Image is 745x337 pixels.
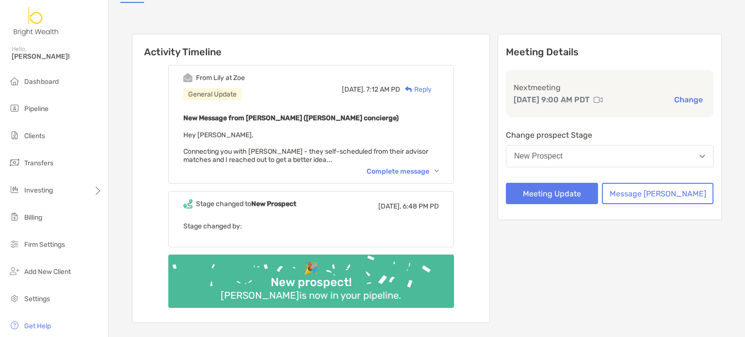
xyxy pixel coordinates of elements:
img: settings icon [9,292,20,304]
img: Chevron icon [435,170,439,173]
span: Add New Client [24,268,71,276]
div: [PERSON_NAME] is now in your pipeline. [217,289,405,301]
span: Investing [24,186,53,194]
div: Reply [400,84,432,95]
img: Reply icon [405,86,412,93]
img: Event icon [183,73,193,82]
button: Change [671,95,706,105]
p: Meeting Details [506,46,713,58]
span: 7:12 AM PD [366,85,400,94]
img: get-help icon [9,320,20,331]
b: New Message from [PERSON_NAME] ([PERSON_NAME] concierge) [183,114,399,122]
span: [DATE], [342,85,365,94]
span: Get Help [24,322,51,330]
img: dashboard icon [9,75,20,87]
span: Pipeline [24,105,49,113]
img: Confetti [168,255,454,300]
span: Billing [24,213,42,222]
div: New Prospect [514,152,563,160]
img: transfers icon [9,157,20,168]
p: Next meeting [514,81,706,94]
img: billing icon [9,211,20,223]
div: General Update [183,88,242,100]
span: 6:48 PM PD [403,202,439,210]
img: Open dropdown arrow [699,155,705,158]
span: [PERSON_NAME]! [12,52,102,61]
div: Stage changed to [196,200,296,208]
img: investing icon [9,184,20,195]
h6: Activity Timeline [132,34,489,58]
div: From Lily at Zoe [196,74,245,82]
button: Meeting Update [506,183,598,204]
img: communication type [594,96,602,104]
div: 🎉 [300,261,322,275]
span: Dashboard [24,78,59,86]
img: pipeline icon [9,102,20,114]
button: New Prospect [506,145,713,167]
p: [DATE] 9:00 AM PDT [514,94,590,106]
img: clients icon [9,129,20,141]
span: [DATE], [378,202,401,210]
img: add_new_client icon [9,265,20,277]
img: firm-settings icon [9,238,20,250]
span: Clients [24,132,45,140]
div: New prospect! [267,275,356,289]
p: Stage changed by: [183,220,439,232]
button: Message [PERSON_NAME] [602,183,713,204]
span: Settings [24,295,50,303]
span: Transfers [24,159,53,167]
div: Complete message [367,167,439,176]
span: Firm Settings [24,241,65,249]
p: Change prospect Stage [506,129,713,141]
span: Hey [PERSON_NAME], Connecting you with [PERSON_NAME] - they self-scheduled from their advisor mat... [183,131,428,164]
b: New Prospect [251,200,296,208]
img: Event icon [183,199,193,209]
img: Zoe Logo [12,4,61,39]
